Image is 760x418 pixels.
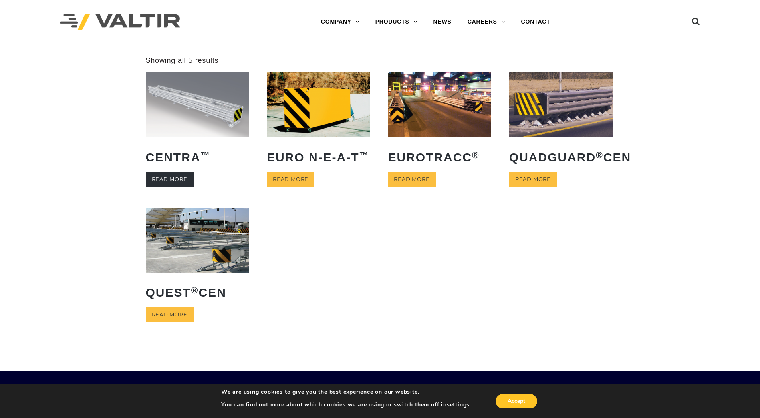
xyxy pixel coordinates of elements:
p: You can find out more about which cookies we are using or switch them off in . [221,401,471,408]
a: NEWS [425,14,460,30]
p: Showing all 5 results [146,56,219,65]
a: Read more about “QUEST® CEN” [146,307,194,322]
h2: QUEST CEN [146,280,249,305]
sup: ™ [359,150,369,160]
sup: ® [472,150,480,160]
a: Euro N-E-A-T™ [267,72,370,169]
img: Valtir [60,14,180,30]
a: QuadGuard®CEN [509,72,613,169]
sup: ® [191,285,199,295]
p: We are using cookies to give you the best experience on our website. [221,388,471,396]
button: settings [447,401,470,408]
a: COMPANY [313,14,367,30]
a: CAREERS [460,14,513,30]
a: CENTRA™ [146,72,249,169]
a: EuroTRACC® [388,72,491,169]
a: PRODUCTS [367,14,425,30]
a: Read more about “EuroTRACC®” [388,172,435,187]
a: CONTACT [513,14,558,30]
h2: Euro N-E-A-T [267,145,370,170]
sup: ® [596,150,603,160]
a: Read more about “QuadGuard® CEN” [509,172,557,187]
a: QUEST®CEN [146,208,249,305]
sup: ™ [201,150,211,160]
h2: QuadGuard CEN [509,145,613,170]
button: Accept [496,394,537,408]
h2: CENTRA [146,145,249,170]
a: Read more about “CENTRA™” [146,172,194,187]
h2: EuroTRACC [388,145,491,170]
a: Read more about “Euro N-E-A-T™” [267,172,314,187]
